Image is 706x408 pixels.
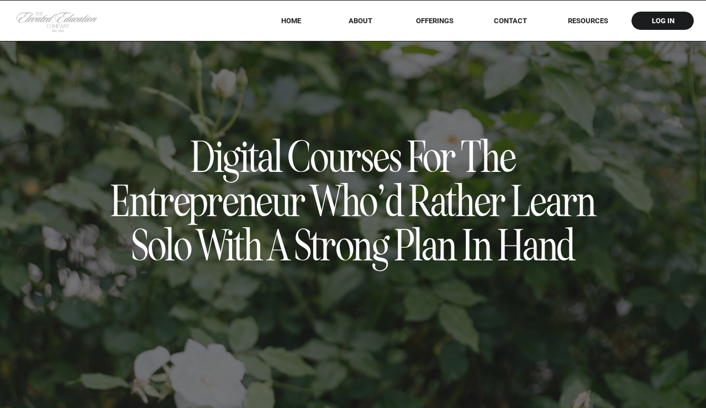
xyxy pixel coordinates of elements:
a: RESOURCES [552,17,623,25]
a: offerings [400,17,469,25]
a: Contact [486,17,535,25]
a: About [341,17,380,25]
a: HOME [266,17,315,25]
a: log in [641,17,684,25]
h1: Digital courses for the entrepreneur who’d rather learn solo with a strong plan in hand [97,136,609,272]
